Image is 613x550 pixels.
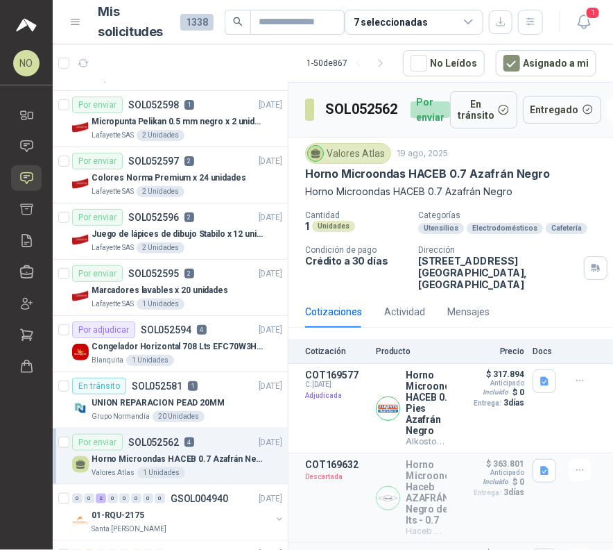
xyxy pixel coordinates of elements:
[259,267,282,281] p: [DATE]
[92,186,134,197] p: Lafayette SAS
[403,50,485,76] button: No Leídos
[384,304,425,319] div: Actividad
[480,387,511,398] div: Incluido
[397,147,448,160] p: 19 ago, 2025
[259,492,282,506] p: [DATE]
[504,487,524,497] p: 3 días
[474,489,501,497] span: Entrega:
[72,494,83,503] div: 0
[184,100,194,110] p: 1
[53,147,288,203] a: Por enviarSOL0525972[DATE] Company LogoColores Norma Premium x 24 unidadesLafayette SAS2 Unidades
[153,411,205,422] div: 20 Unidades
[418,245,578,255] p: Dirección
[184,156,194,166] p: 2
[450,91,517,128] button: En tránsito
[305,184,596,199] p: Horno Microondas HACEB 0.7 Azafrán Negro
[72,175,89,192] img: Company Logo
[467,223,543,234] div: Electrodomésticos
[259,436,282,449] p: [DATE]
[486,369,524,379] p: $ 317.894
[305,167,550,181] p: Horno Microondas HACEB 0.7 Azafrán Negro
[259,211,282,224] p: [DATE]
[406,436,447,447] p: Alkosto
[184,437,194,447] p: 4
[259,99,282,112] p: [DATE]
[107,494,118,503] div: 0
[512,477,524,487] p: $ 0
[72,512,89,529] img: Company Logo
[305,304,362,319] div: Cotizaciones
[92,115,264,128] p: Micropunta Pelikan 0.5 mm negro x 2 unidades
[188,381,198,391] p: 1
[137,186,184,197] div: 2 Unidades
[259,155,282,168] p: [DATE]
[72,322,135,338] div: Por adjudicar
[92,228,264,241] p: Juego de lápices de dibujo Stabilo x 12 unidades
[197,325,207,335] p: 4
[72,378,126,394] div: En tránsito
[53,372,288,428] a: En tránsitoSOL0525811[DATE] Company LogoUNION REPARACION PEAD 20MMGrupo Normandía20 Unidades
[13,50,40,76] div: NO
[504,398,524,408] p: 3 días
[72,231,89,248] img: Company Logo
[92,242,134,253] p: Lafayette SAS
[406,526,447,537] p: Haceb S.A
[92,340,264,353] p: Congelador Horizontal 708 Lts EFC70W3HTW Blanco Modelo EFC70W3HTW Código 501967
[137,242,184,253] div: 2 Unidades
[411,101,450,118] div: Por enviar
[92,299,134,310] p: Lafayette SAS
[131,494,141,503] div: 0
[143,494,153,503] div: 0
[354,15,428,30] div: 7 seleccionadas
[155,494,165,503] div: 0
[305,470,368,484] p: Descartada
[184,212,194,222] p: 2
[418,210,607,220] p: Categorías
[72,153,123,169] div: Por enviar
[306,52,392,74] div: 1 - 50 de 867
[305,245,407,255] p: Condición de pago
[53,203,288,260] a: Por enviarSOL0525962[DATE] Company LogoJuego de lápices de dibujo Stabilo x 12 unidadesLafayette ...
[305,381,368,389] span: C: [DATE]
[132,381,182,391] p: SOL052581
[92,355,123,366] p: Blanquita
[325,99,399,120] h3: SOL052562
[92,130,134,141] p: Lafayette SAS
[490,469,524,476] p: Anticipado
[128,156,179,166] p: SOL052597
[406,369,447,436] p: Horno Microondas HACEB 0.7 Pies Azafrán Negro
[92,524,166,535] p: Santa [PERSON_NAME]
[406,459,447,526] p: Horno Microondas Haceb AZAFRÁN Negro de 20 lts - 0.7
[92,172,246,185] p: Colores Norma Premium x 24 unidades
[128,437,179,447] p: SOL052562
[180,14,214,31] span: 1338
[305,369,368,381] p: COT169577
[128,269,179,278] p: SOL052595
[377,397,399,420] img: Company Logo
[490,379,524,387] p: Anticipado
[84,494,94,503] div: 0
[92,453,264,466] p: Horno Microondas HACEB 0.7 Azafrán Negro
[72,344,89,360] img: Company Logo
[533,347,560,356] p: Docs
[72,287,89,304] img: Company Logo
[16,17,37,33] img: Logo peakr
[480,476,511,487] div: Incluido
[571,10,596,35] button: 1
[305,210,407,220] p: Cantidad
[259,380,282,393] p: [DATE]
[141,325,191,335] p: SOL052594
[72,209,123,226] div: Por enviar
[418,255,578,290] p: [STREET_ADDRESS] [GEOGRAPHIC_DATA] , [GEOGRAPHIC_DATA]
[72,119,89,135] img: Company Logo
[119,494,130,503] div: 0
[305,143,391,164] div: Valores Atlas
[72,265,123,282] div: Por enviar
[585,6,601,19] span: 1
[546,223,587,234] div: Cafetería
[259,324,282,337] p: [DATE]
[53,260,288,316] a: Por enviarSOL0525952[DATE] Company LogoMarcadores lavables x 20 unidadesLafayette SAS1 Unidades
[92,411,150,422] p: Grupo Normandía
[171,494,228,503] p: GSOL004940
[53,91,288,147] a: Por enviarSOL0525981[DATE] Company LogoMicropunta Pelikan 0.5 mm negro x 2 unidadesLafayette SAS2...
